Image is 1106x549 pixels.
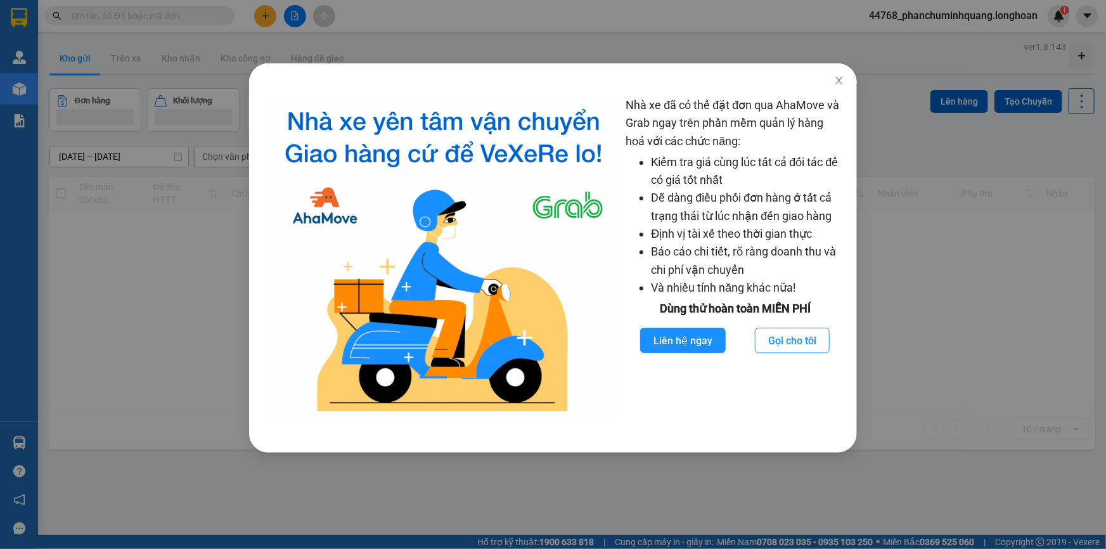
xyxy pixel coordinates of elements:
[651,153,844,190] li: Kiểm tra giá cùng lúc tất cả đối tác để có giá tốt nhất
[640,328,726,353] button: Liên hệ ngay
[651,243,844,279] li: Báo cáo chi tiết, rõ ràng doanh thu và chi phí vận chuyển
[821,63,857,99] button: Close
[651,225,844,243] li: Định vị tài xế theo thời gian thực
[626,96,844,421] div: Nhà xe đã có thể đặt đơn qua AhaMove và Grab ngay trên phần mềm quản lý hàng hoá với các chức năng:
[653,333,712,349] span: Liên hệ ngay
[651,189,844,225] li: Dễ dàng điều phối đơn hàng ở tất cả trạng thái từ lúc nhận đến giao hàng
[768,333,816,349] span: Gọi cho tôi
[626,300,844,318] div: Dùng thử hoàn toàn MIỄN PHÍ
[834,75,844,86] span: close
[272,96,616,421] img: logo
[755,328,830,353] button: Gọi cho tôi
[651,279,844,297] li: Và nhiều tính năng khác nữa!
